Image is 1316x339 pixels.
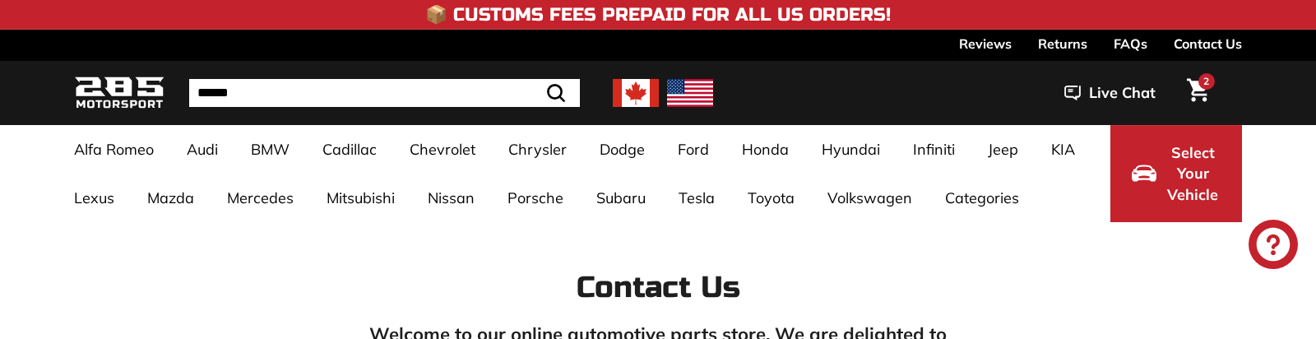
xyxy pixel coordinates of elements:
a: Chrysler [492,125,583,174]
img: Logo_285_Motorsport_areodynamics_components [74,74,164,113]
a: Nissan [411,174,491,222]
input: Search [189,79,580,107]
a: Audi [170,125,234,174]
a: Tesla [662,174,731,222]
span: Select Your Vehicle [1165,142,1221,206]
a: Contact Us [1174,30,1242,58]
inbox-online-store-chat: Shopify online store chat [1244,220,1303,273]
a: Dodge [583,125,661,174]
a: Volkswagen [811,174,929,222]
a: Lexus [58,174,131,222]
span: Live Chat [1089,82,1156,104]
a: Mercedes [211,174,310,222]
a: Mitsubishi [310,174,411,222]
button: Live Chat [1043,72,1177,114]
a: FAQs [1114,30,1147,58]
span: 2 [1203,75,1209,87]
a: Returns [1038,30,1087,58]
a: Infiniti [897,125,971,174]
a: Hyundai [805,125,897,174]
a: Toyota [731,174,811,222]
a: Subaru [580,174,662,222]
a: Jeep [971,125,1035,174]
a: BMW [234,125,306,174]
button: Select Your Vehicle [1110,125,1242,222]
a: Honda [725,125,805,174]
h2: Contact Us [354,272,962,304]
a: Chevrolet [393,125,492,174]
a: Mazda [131,174,211,222]
a: KIA [1035,125,1091,174]
h4: 📦 Customs Fees Prepaid for All US Orders! [425,5,891,25]
a: Categories [929,174,1036,222]
a: Cadillac [306,125,393,174]
a: Ford [661,125,725,174]
a: Porsche [491,174,580,222]
a: Reviews [959,30,1012,58]
a: Alfa Romeo [58,125,170,174]
a: Cart [1177,65,1219,121]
